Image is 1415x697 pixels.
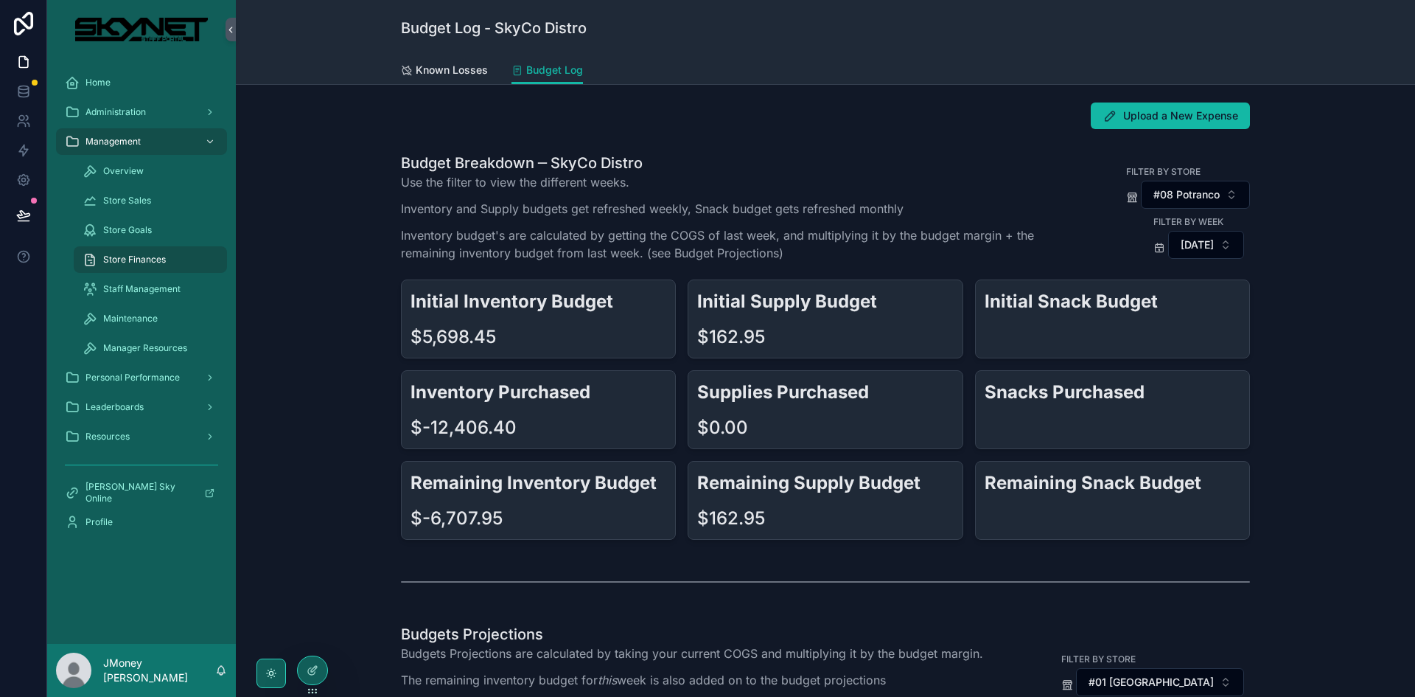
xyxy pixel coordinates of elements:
a: Known Losses [401,57,488,86]
span: Overview [103,165,144,177]
span: Store Goals [103,224,152,236]
span: Budget Log [526,63,583,77]
h1: Budget Breakdown ─ SkyCo Distro [401,153,1086,173]
h2: Supplies Purchased [697,380,953,404]
a: Leaderboards [56,394,227,420]
div: $162.95 [697,507,765,530]
span: Maintenance [103,313,158,325]
div: $0.00 [697,416,748,440]
span: Resources [85,431,130,443]
span: #01 [GEOGRAPHIC_DATA] [1089,675,1214,690]
span: Leaderboards [85,401,144,413]
a: Management [56,128,227,155]
h1: Budget Log - SkyCo Distro [401,18,587,38]
a: Overview [74,158,227,184]
a: Administration [56,99,227,125]
div: $162.95 [697,325,765,349]
img: App logo [75,18,207,41]
a: [PERSON_NAME] Sky Online [56,479,227,506]
p: Use the filter to view the different weeks. [401,173,1086,191]
p: Budgets Projections are calculated by taking your current COGS and multiplying it by the budget m... [401,645,983,662]
h2: Initial Supply Budget [697,289,953,313]
span: Store Finances [103,254,166,266]
h2: Remaining Inventory Budget [410,471,666,495]
div: scrollable content [47,59,236,555]
span: #08 Potranco [1153,187,1220,202]
h2: Initial Snack Budget [985,289,1240,313]
span: Upload a New Expense [1123,108,1238,123]
a: Maintenance [74,305,227,332]
button: Select Button [1141,181,1250,209]
em: this [598,673,617,687]
span: Manager Resources [103,342,187,354]
span: Staff Management [103,283,181,295]
a: Resources [56,423,227,450]
h1: Budgets Projections [401,624,983,645]
div: $5,698.45 [410,325,496,349]
a: Home [56,69,227,96]
button: Select Button [1076,668,1244,696]
span: [PERSON_NAME] Sky Online [85,481,192,504]
p: The remaining inventory budget for week is also added on to the budget projections [401,671,983,689]
h2: Inventory Purchased [410,380,666,404]
button: Upload a New Expense [1091,103,1250,129]
a: Personal Performance [56,364,227,391]
label: Filter By Store [1061,652,1136,665]
h2: Initial Inventory Budget [410,289,666,313]
span: Personal Performance [85,372,180,384]
a: Budget Log [511,57,583,85]
a: Store Sales [74,187,227,214]
button: Select Button [1168,231,1244,259]
span: Management [85,136,141,148]
div: $-12,406.40 [410,416,517,440]
a: Profile [56,509,227,535]
span: Home [85,77,111,89]
a: Store Goals [74,217,227,243]
p: JMoney [PERSON_NAME] [103,656,215,685]
p: Inventory budget's are calculated by getting the COGS of last week, and multiplying it by the bud... [401,226,1086,262]
label: Filter By Store [1126,164,1201,178]
p: Inventory and Supply budgets get refreshed weekly, Snack budget gets refreshed monthly [401,200,1086,218]
span: Store Sales [103,195,151,207]
span: Profile [85,516,113,528]
label: Filter By Week [1153,215,1223,228]
a: Store Finances [74,246,227,273]
a: Manager Resources [74,335,227,361]
span: Administration [85,106,146,118]
span: [DATE] [1181,237,1214,252]
h2: Remaining Supply Budget [697,471,953,495]
a: Staff Management [74,276,227,302]
h2: Remaining Snack Budget [985,471,1240,495]
h2: Snacks Purchased [985,380,1240,404]
div: $-6,707.95 [410,507,503,530]
span: Known Losses [416,63,488,77]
